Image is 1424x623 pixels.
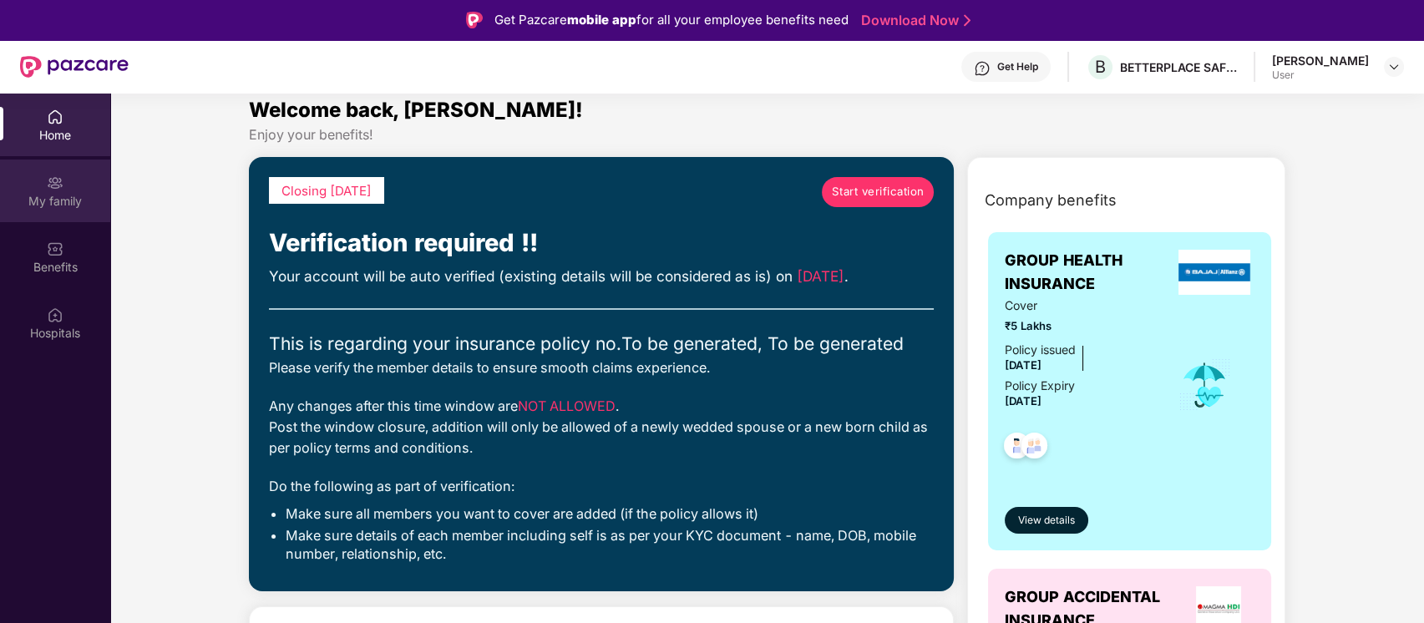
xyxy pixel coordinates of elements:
span: Closing [DATE] [281,183,372,199]
img: icon [1178,357,1232,413]
div: Verification required !! [269,224,935,262]
span: [DATE] [797,267,844,285]
span: [DATE] [1005,394,1041,408]
img: Stroke [964,12,970,29]
img: svg+xml;base64,PHN2ZyB3aWR0aD0iMjAiIGhlaWdodD0iMjAiIHZpZXdCb3g9IjAgMCAyMCAyMCIgZmlsbD0ibm9uZSIgeG... [47,175,63,191]
img: Logo [466,12,483,28]
a: Start verification [822,177,934,207]
div: Get Pazcare for all your employee benefits need [494,10,849,30]
span: Cover [1005,296,1154,315]
span: ₹5 Lakhs [1005,317,1154,335]
img: svg+xml;base64,PHN2ZyBpZD0iRHJvcGRvd24tMzJ4MzIiIHhtbG5zPSJodHRwOi8vd3d3LnczLm9yZy8yMDAwL3N2ZyIgd2... [1387,60,1401,73]
img: svg+xml;base64,PHN2ZyBpZD0iSG9tZSIgeG1sbnM9Imh0dHA6Ly93d3cudzMub3JnLzIwMDAvc3ZnIiB3aWR0aD0iMjAiIG... [47,109,63,125]
div: [PERSON_NAME] [1272,53,1369,68]
img: svg+xml;base64,PHN2ZyBpZD0iQmVuZWZpdHMiIHhtbG5zPSJodHRwOi8vd3d3LnczLm9yZy8yMDAwL3N2ZyIgd2lkdGg9Ij... [47,241,63,257]
div: Do the following as part of verification: [269,476,935,497]
div: Please verify the member details to ensure smooth claims experience. [269,357,935,378]
li: Make sure details of each member including self is as per your KYC document - name, DOB, mobile n... [286,527,935,563]
span: NOT ALLOWED [518,398,616,414]
div: Policy issued [1005,341,1076,359]
div: Your account will be auto verified (existing details will be considered as is) on . [269,266,935,288]
span: Welcome back, [PERSON_NAME]! [249,98,583,122]
img: insurerLogo [1178,250,1250,295]
span: B [1095,57,1106,77]
img: svg+xml;base64,PHN2ZyB4bWxucz0iaHR0cDovL3d3dy53My5vcmcvMjAwMC9zdmciIHdpZHRoPSI0OC45NDMiIGhlaWdodD... [1014,428,1055,469]
div: Any changes after this time window are . Post the window closure, addition will only be allowed o... [269,396,935,459]
img: New Pazcare Logo [20,56,129,78]
div: This is regarding your insurance policy no. To be generated, To be generated [269,330,935,357]
a: Download Now [861,12,965,29]
span: GROUP HEALTH INSURANCE [1005,249,1173,296]
div: User [1272,68,1369,82]
img: svg+xml;base64,PHN2ZyBpZD0iSG9zcGl0YWxzIiB4bWxucz0iaHR0cDovL3d3dy53My5vcmcvMjAwMC9zdmciIHdpZHRoPS... [47,306,63,323]
li: Make sure all members you want to cover are added (if the policy allows it) [286,505,935,523]
div: Enjoy your benefits! [249,126,1286,144]
strong: mobile app [567,12,636,28]
span: View details [1018,513,1075,529]
div: Get Help [997,60,1038,73]
span: Company benefits [985,189,1117,212]
img: svg+xml;base64,PHN2ZyB4bWxucz0iaHR0cDovL3d3dy53My5vcmcvMjAwMC9zdmciIHdpZHRoPSI0OC45NDMiIGhlaWdodD... [996,428,1037,469]
img: svg+xml;base64,PHN2ZyBpZD0iSGVscC0zMngzMiIgeG1sbnM9Imh0dHA6Ly93d3cudzMub3JnLzIwMDAvc3ZnIiB3aWR0aD... [974,60,991,77]
button: View details [1005,507,1088,534]
span: [DATE] [1005,358,1041,372]
div: Policy Expiry [1005,377,1075,395]
div: BETTERPLACE SAFETY SOLUTIONS PRIVATE LIMITED [1120,59,1237,75]
span: Start verification [832,183,925,200]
